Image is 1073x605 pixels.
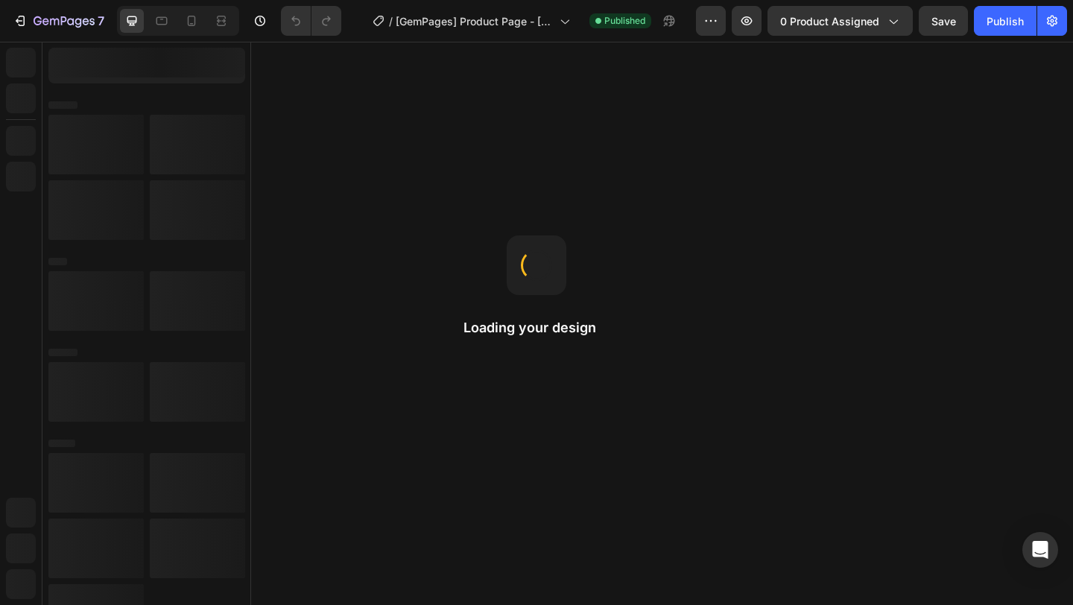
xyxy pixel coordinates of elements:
[931,15,956,28] span: Save
[281,6,341,36] div: Undo/Redo
[780,13,879,29] span: 0 product assigned
[919,6,968,36] button: Save
[98,12,104,30] p: 7
[767,6,913,36] button: 0 product assigned
[389,13,393,29] span: /
[974,6,1036,36] button: Publish
[604,14,645,28] span: Published
[396,13,554,29] span: [GemPages] Product Page - [DATE] 16:30:28
[1022,532,1058,568] div: Open Intercom Messenger
[6,6,111,36] button: 7
[987,13,1024,29] div: Publish
[463,319,610,337] h2: Loading your design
